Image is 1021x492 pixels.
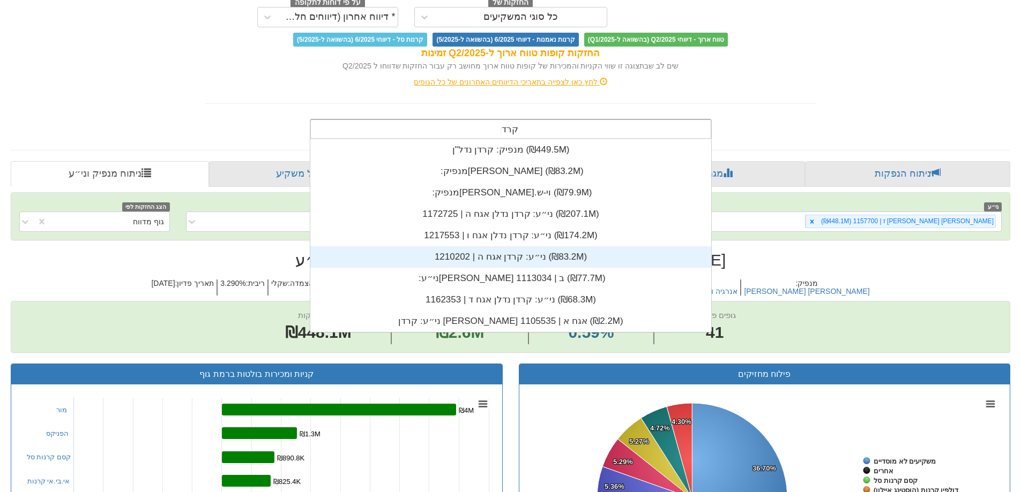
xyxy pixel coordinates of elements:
div: ני״ע: ‏קרדן נדלן אגח ה | 1172725 ‎(₪207.1M)‎ [310,203,711,225]
button: [PERSON_NAME] [PERSON_NAME] [744,287,869,296]
div: ני״ע: ‏קרדן אגח ה | 1210202 ‎(₪83.2M)‎ [310,246,711,268]
div: ני״ע: ‏[PERSON_NAME] ב | 1113034 ‎(₪77.7M)‎ [310,268,711,289]
div: שים לב שבתצוגה זו שווי הקניות והמכירות של קופות טווח ארוך מחושב רק עבור החזקות שדווחו ל Q2/2025 [205,60,816,71]
a: ניתוח הנפקות [805,161,1010,187]
span: הצג החזקות לפי [122,202,169,211]
div: * דיווח אחרון (דיווחים חלקיים) [280,12,396,22]
div: כל סוגי המשקיעים [483,12,558,22]
div: גוף מדווח [133,216,164,227]
h2: [PERSON_NAME] [PERSON_NAME] ז | 1157700 - ניתוח ני״ע [11,251,1010,269]
span: קרנות נאמנות - דיווחי 6/2025 (בהשוואה ל-5/2025) [433,33,578,47]
a: קסם קרנות סל [27,453,71,461]
tspan: אחרים [874,467,893,475]
div: ני״ע: ‏קרדן נדלן אגח ד | 1162353 ‎(₪68.3M)‎ [310,289,711,311]
span: 0.59% [568,321,614,344]
div: מנפיק: ‏קרדן נדל"ן ‎(₪449.5M)‎ [310,139,711,161]
tspan: 5.29% [613,458,633,466]
tspan: ₪890.8K [277,454,305,462]
div: [PERSON_NAME] [PERSON_NAME] ז | 1157700 (₪448.1M) [818,215,995,228]
div: החזקות קופות טווח ארוך ל-Q2/2025 זמינות [205,47,816,60]
tspan: 4.30% [672,418,691,426]
tspan: 5.27% [629,437,649,445]
div: ני״ע: ‏קרדן [PERSON_NAME] אגח א | 1105535 ‎(₪2.2M)‎ [310,311,711,332]
tspan: 4.72% [650,424,670,432]
h3: קניות ומכירות בולטות ברמת גוף [19,369,494,379]
span: טווח ארוך - דיווחי Q2/2025 (בהשוואה ל-Q1/2025) [584,33,728,47]
span: 41 [694,321,736,344]
div: מנפיק: ‏[PERSON_NAME] ‎(₪83.2M)‎ [310,161,711,182]
span: ני״ע [984,202,1002,211]
h5: מנפיק : [740,279,872,296]
a: ניתוח מנפיק וני״ע [11,161,209,187]
tspan: 36.70% [752,464,777,472]
h3: פילוח מחזיקים [527,369,1002,379]
tspan: 5.36% [605,482,624,490]
span: ₪2.6M [436,323,485,341]
a: פרופיל משקיע [209,161,411,187]
a: מור [56,406,67,414]
tspan: ₪4M [459,406,474,414]
tspan: משקיעים לא מוסדיים [874,457,936,465]
h5: ריבית : 3.290% [217,279,267,296]
span: ₪448.1M [285,323,352,341]
div: grid [310,139,711,332]
a: הפניקס [46,429,69,437]
div: מנפיק: ‏[PERSON_NAME].וי-ש ‎(₪79.9M)‎ [310,182,711,203]
tspan: ₪825.4K [273,478,301,486]
span: גופים פעילים [694,311,736,320]
h5: תאריך פדיון : [DATE] [148,279,217,296]
tspan: קסם קרנות סל [874,476,918,485]
div: ני״ע: ‏קרדן נדלן אגח ו | 1217553 ‎(₪174.2M)‎ [310,225,711,246]
span: שווי החזקות [298,311,339,320]
a: אי.בי.אי קרנות [27,477,70,485]
tspan: ₪1.3M [300,430,321,438]
h5: הצמדה : שקלי [267,279,316,296]
span: קרנות סל - דיווחי 6/2025 (בהשוואה ל-5/2025) [293,33,427,47]
div: לחץ כאן לצפייה בתאריכי הדיווחים האחרונים של כל הגופים [197,77,824,87]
